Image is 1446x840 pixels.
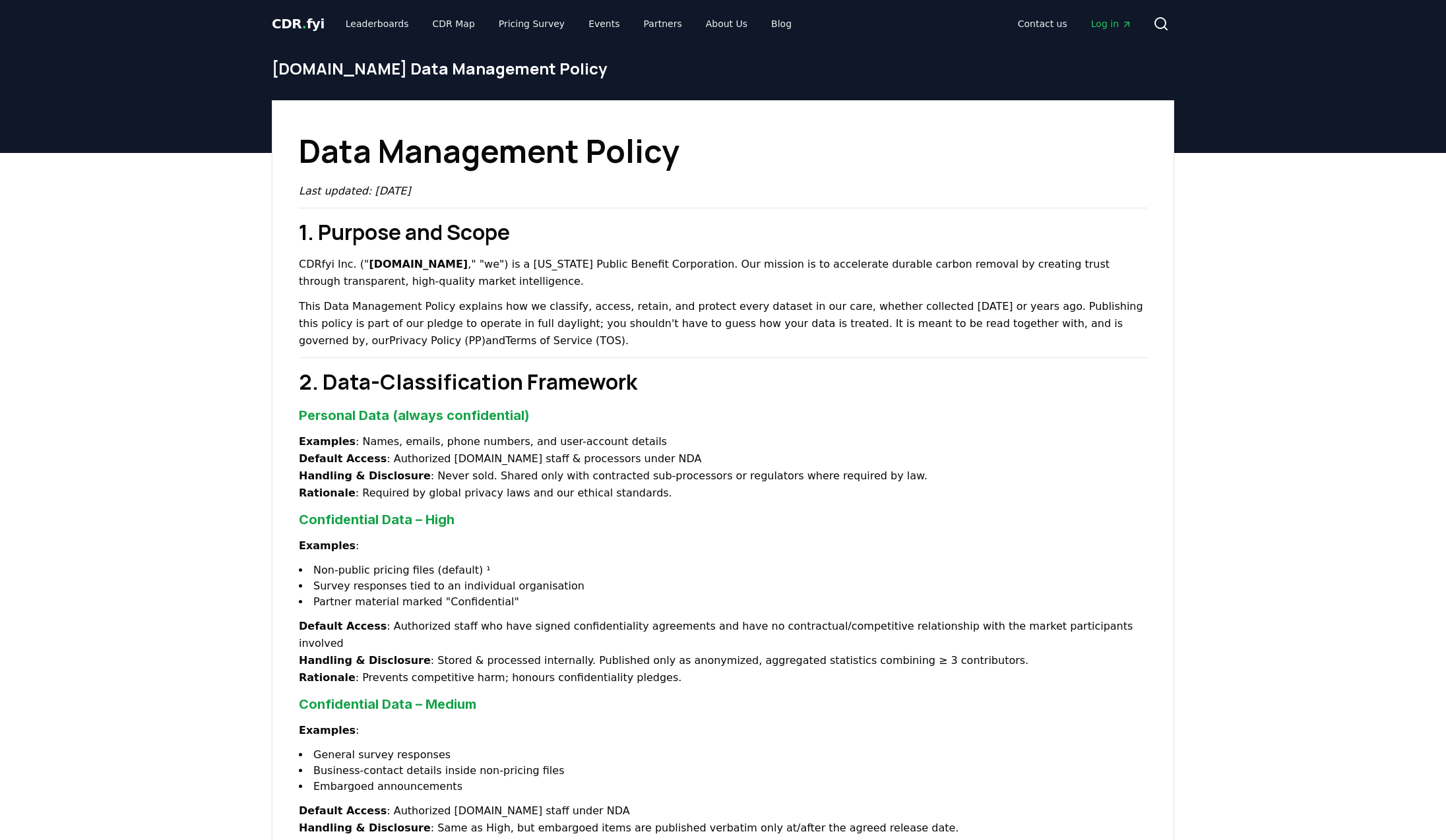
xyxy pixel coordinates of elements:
[299,127,1147,175] h1: Data Management Policy
[299,510,1147,529] h3: Confidential Data – High
[299,578,1147,594] li: Survey responses tied to an individual organisation
[761,12,802,36] a: Blog
[299,469,431,482] strong: Handling & Disclosure
[299,779,1147,795] li: Embargoed announcements
[299,452,387,465] strong: Default Access
[299,216,1147,248] h2: 1. Purpose and Scope
[299,618,1147,686] p: : Authorized staff who have signed confidentiality agreements and have no contractual/competitive...
[299,185,411,197] em: Last updated: [DATE]
[299,694,1147,714] h3: Confidential Data – Medium
[505,334,625,347] a: Terms of Service (TOS)
[299,366,1147,398] h2: 2. Data-Classification Framework
[299,487,356,499] strong: Rationale
[1091,17,1132,30] span: Log in
[422,12,486,36] a: CDR Map
[335,12,802,36] nav: Main
[578,12,630,36] a: Events
[299,763,1147,779] li: Business-contact details inside non-pricing files
[1007,12,1143,36] nav: Main
[299,724,356,736] strong: Examples
[299,594,1147,610] li: Partner material marked "Confidential"
[299,671,356,684] strong: Rationale
[389,334,486,347] a: Privacy Policy (PP)
[299,722,1147,739] p: :
[1081,12,1143,36] a: Log in
[299,405,1147,425] h3: Personal Data (always confidential)
[299,804,387,817] strong: Default Access
[299,747,1147,763] li: General survey responses
[299,539,356,552] strong: Examples
[302,16,307,32] span: .
[299,298,1147,349] p: This Data Management Policy explains how we classify, access, retain, and protect every dataset i...
[272,16,325,32] span: CDR fyi
[272,58,1174,79] h1: [DOMAIN_NAME] Data Management Policy
[299,433,1147,502] p: : Names, emails, phone numbers, and user-account details : Authorized [DOMAIN_NAME] staff & proce...
[335,12,420,36] a: Leaderboards
[369,258,468,270] strong: [DOMAIN_NAME]
[695,12,758,36] a: About Us
[299,537,1147,555] p: :
[272,15,325,33] a: CDR.fyi
[299,654,431,667] strong: Handling & Disclosure
[299,435,356,448] strong: Examples
[299,562,1147,578] li: Non-public pricing files (default) ¹
[299,822,431,834] strong: Handling & Disclosure
[633,12,693,36] a: Partners
[488,12,575,36] a: Pricing Survey
[299,620,387,632] strong: Default Access
[299,256,1147,290] p: CDRfyi Inc. (" ," "we") is a [US_STATE] Public Benefit Corporation. Our mission is to accelerate ...
[1007,12,1078,36] a: Contact us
